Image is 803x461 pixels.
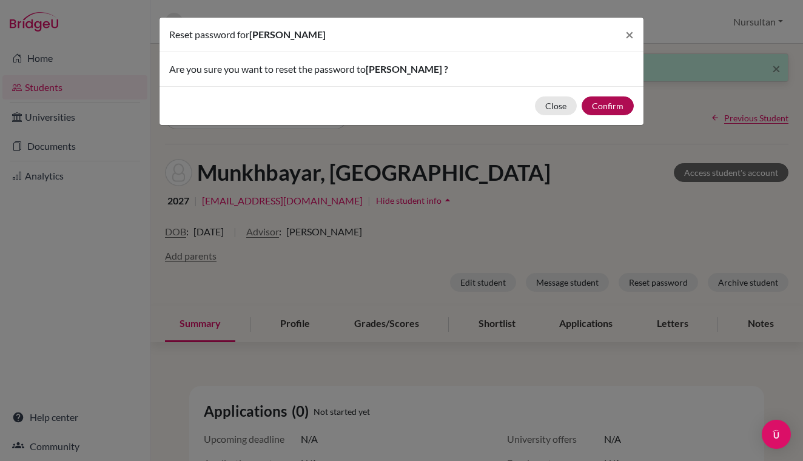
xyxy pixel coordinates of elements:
button: Close [616,18,643,52]
button: Confirm [582,96,634,115]
p: Are you sure you want to reset the password to [169,62,634,76]
span: [PERSON_NAME] ? [366,63,448,75]
span: × [625,25,634,43]
div: Open Intercom Messenger [762,420,791,449]
span: [PERSON_NAME] [249,29,326,40]
button: Close [535,96,577,115]
span: Reset password for [169,29,249,40]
